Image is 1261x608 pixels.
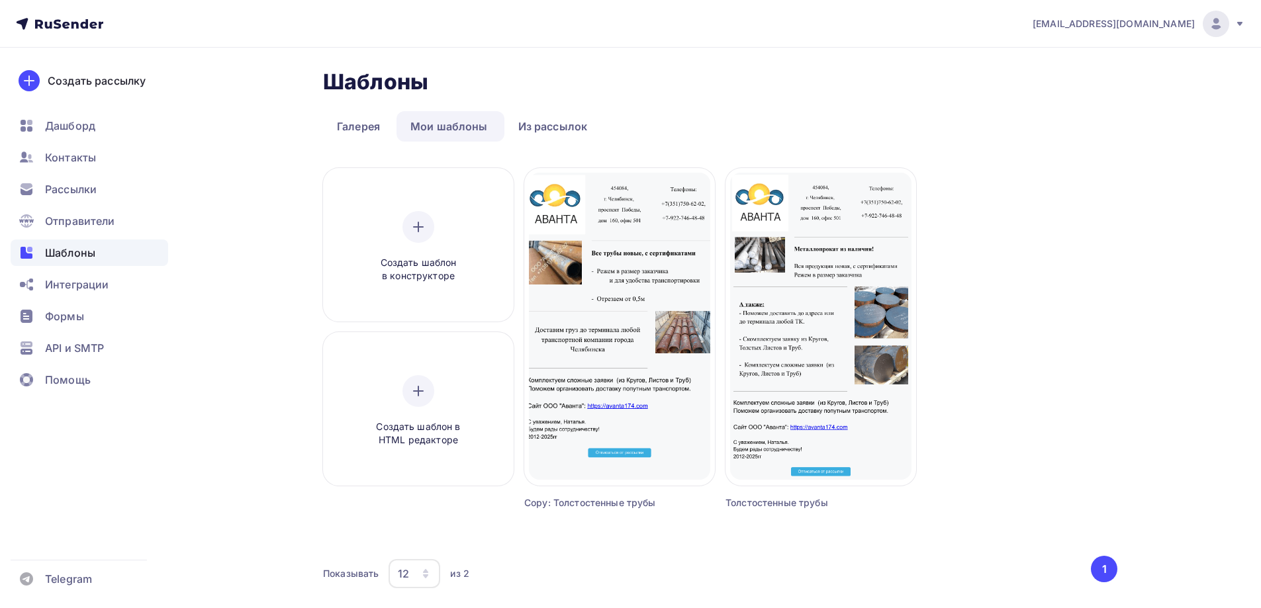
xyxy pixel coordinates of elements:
[323,69,428,95] h2: Шаблоны
[45,571,92,587] span: Telegram
[45,277,109,292] span: Интеграции
[11,208,168,234] a: Отправители
[725,496,868,509] div: Толстостенные трубы
[11,176,168,202] a: Рассылки
[323,567,379,580] div: Показывать
[45,372,91,388] span: Помощь
[1033,17,1195,30] span: [EMAIL_ADDRESS][DOMAIN_NAME]
[11,239,168,266] a: Шаблоны
[397,111,502,142] a: Мои шаблоны
[524,496,667,509] div: Copy: Толстостенные трубы
[45,308,84,324] span: Формы
[45,181,97,197] span: Рассылки
[1033,11,1245,37] a: [EMAIL_ADDRESS][DOMAIN_NAME]
[504,111,602,142] a: Из рассылок
[11,112,168,139] a: Дашборд
[355,256,481,283] span: Создать шаблон в конструкторе
[355,420,481,447] span: Создать шаблон в HTML редакторе
[45,340,104,356] span: API и SMTP
[323,111,394,142] a: Галерея
[48,73,146,89] div: Создать рассылку
[1091,556,1117,582] button: Go to page 1
[450,567,469,580] div: из 2
[388,558,441,589] button: 12
[45,150,96,165] span: Контакты
[11,144,168,171] a: Контакты
[45,213,115,229] span: Отправители
[1089,556,1118,582] ul: Pagination
[398,566,409,582] div: 12
[45,118,95,134] span: Дашборд
[11,303,168,329] a: Формы
[45,245,95,261] span: Шаблоны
